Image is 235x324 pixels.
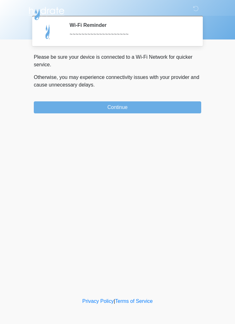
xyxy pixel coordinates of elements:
[34,53,201,69] p: Please be sure your device is connected to a Wi-Fi Network for quicker service.
[114,298,115,304] a: |
[115,298,153,304] a: Terms of Service
[82,298,114,304] a: Privacy Policy
[39,22,57,41] img: Agent Avatar
[69,31,192,38] div: ~~~~~~~~~~~~~~~~~~~~
[34,74,201,89] p: Otherwise, you may experience connectivity issues with your provider and cause unnecessary delays
[93,82,95,87] span: .
[27,5,65,21] img: Hydrate IV Bar - Scottsdale Logo
[34,101,201,113] button: Continue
